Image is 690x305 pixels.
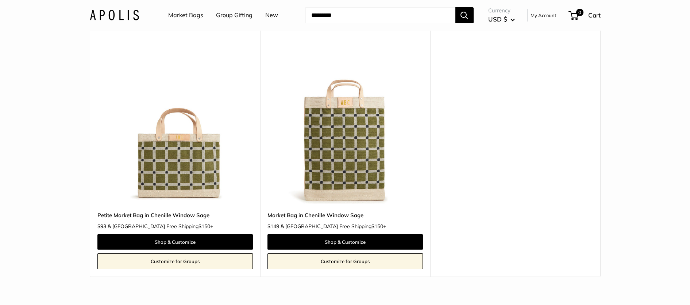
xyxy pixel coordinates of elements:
[198,223,210,230] span: $150
[267,253,423,269] a: Customize for Groups
[97,211,253,219] a: Petite Market Bag in Chenille Window Sage
[265,10,278,21] a: New
[588,11,601,19] span: Cart
[371,223,383,230] span: $150
[576,9,583,16] span: 0
[281,224,386,229] span: & [GEOGRAPHIC_DATA] Free Shipping +
[97,253,253,269] a: Customize for Groups
[569,9,601,21] a: 0 Cart
[168,10,203,21] a: Market Bags
[455,7,474,23] button: Search
[90,10,139,20] img: Apolis
[488,15,507,23] span: USD $
[97,48,253,204] a: Petite Market Bag in Chenille Window SagePetite Market Bag in Chenille Window Sage
[267,211,423,219] a: Market Bag in Chenille Window Sage
[267,234,423,250] a: Shop & Customize
[305,7,455,23] input: Search...
[488,5,515,16] span: Currency
[488,13,515,25] button: USD $
[97,48,253,204] img: Petite Market Bag in Chenille Window Sage
[267,223,279,230] span: $149
[97,223,106,230] span: $93
[267,48,423,204] a: Market Bag in Chenille Window SageMarket Bag in Chenille Window Sage
[97,234,253,250] a: Shop & Customize
[267,48,423,204] img: Market Bag in Chenille Window Sage
[216,10,253,21] a: Group Gifting
[108,224,213,229] span: & [GEOGRAPHIC_DATA] Free Shipping +
[531,11,556,20] a: My Account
